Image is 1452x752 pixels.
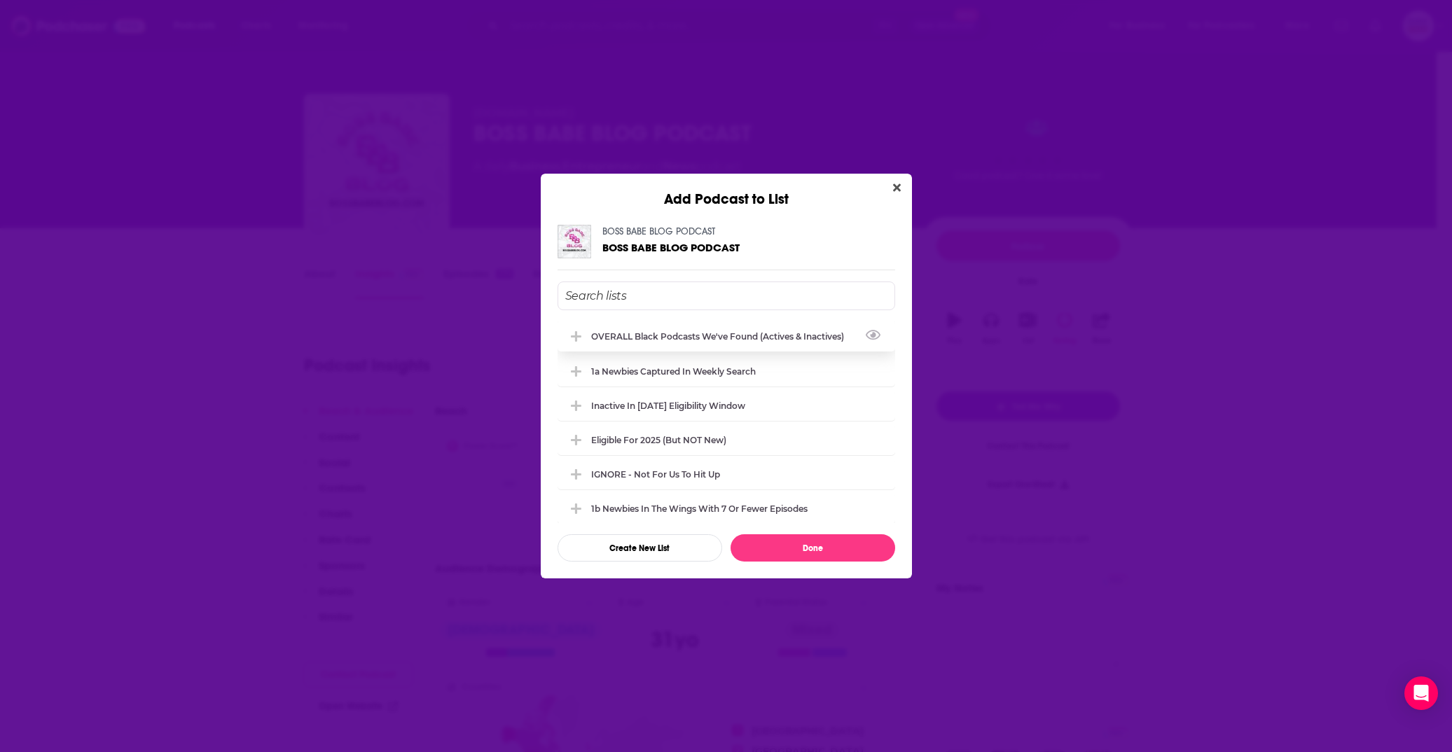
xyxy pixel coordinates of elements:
[541,174,912,208] div: Add Podcast to List
[558,534,722,562] button: Create New List
[602,225,715,237] a: BOSS BABE BLOG PODCAST
[558,493,895,524] div: 1b Newbies in the wings with 7 or fewer episodes
[558,281,895,562] div: Add Podcast To List
[558,356,895,387] div: 1a Newbies captured in weekly search
[558,321,895,351] div: OVERALL Black podcasts we've found (actives & inactives)
[591,469,720,480] div: IGNORE - not for us to hit up
[558,459,895,489] div: IGNORE - not for us to hit up
[591,366,756,377] div: 1a Newbies captured in weekly search
[591,503,808,514] div: 1b Newbies in the wings with 7 or fewer episodes
[558,390,895,421] div: Inactive in 2025 eligibility window
[1404,676,1438,710] div: Open Intercom Messenger
[887,179,906,197] button: Close
[591,401,745,411] div: Inactive in [DATE] eligibility window
[731,534,895,562] button: Done
[558,281,895,310] input: Search lists
[844,339,852,340] button: View Link
[558,225,591,258] img: BOSS BABE BLOG PODCAST
[602,241,740,254] span: BOSS BABE BLOG PODCAST
[602,242,740,253] a: BOSS BABE BLOG PODCAST
[591,435,726,445] div: Eligible for 2025 (but NOT new)
[558,424,895,455] div: Eligible for 2025 (but NOT new)
[591,331,852,342] div: OVERALL Black podcasts we've found (actives & inactives)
